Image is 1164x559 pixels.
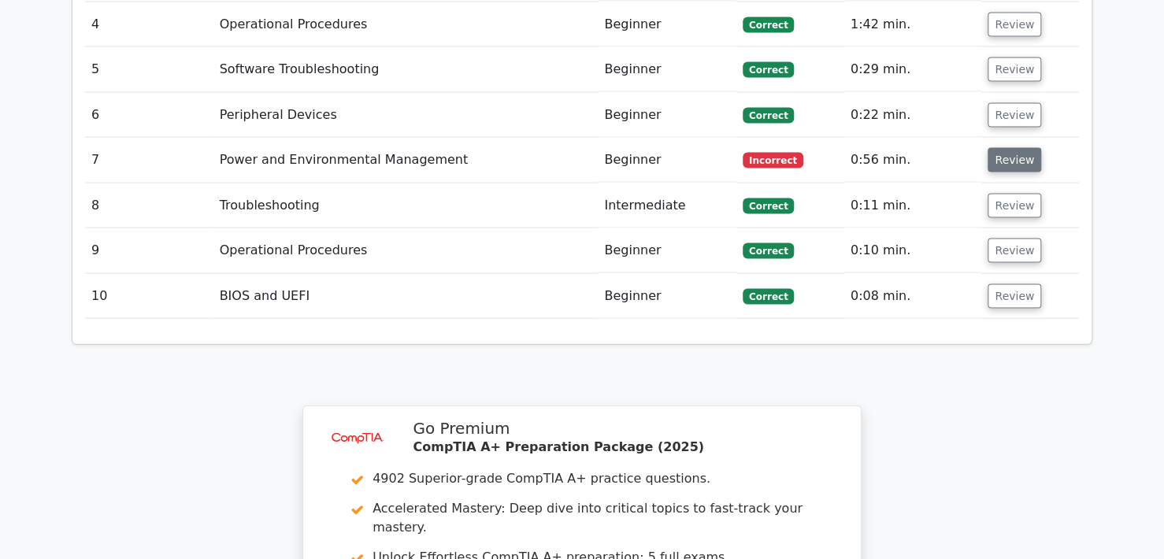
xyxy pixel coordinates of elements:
[844,138,981,183] td: 0:56 min.
[743,17,794,33] span: Correct
[844,47,981,92] td: 0:29 min.
[743,153,803,168] span: Incorrect
[844,274,981,319] td: 0:08 min.
[844,228,981,273] td: 0:10 min.
[988,148,1041,172] button: Review
[988,239,1041,263] button: Review
[213,183,599,228] td: Troubleshooting
[988,284,1041,309] button: Review
[598,183,736,228] td: Intermediate
[85,93,213,138] td: 6
[598,138,736,183] td: Beginner
[85,183,213,228] td: 8
[988,194,1041,218] button: Review
[85,47,213,92] td: 5
[988,57,1041,82] button: Review
[743,108,794,124] span: Correct
[743,62,794,78] span: Correct
[598,93,736,138] td: Beginner
[213,138,599,183] td: Power and Environmental Management
[988,103,1041,128] button: Review
[598,274,736,319] td: Beginner
[598,2,736,47] td: Beginner
[213,2,599,47] td: Operational Procedures
[85,138,213,183] td: 7
[844,183,981,228] td: 0:11 min.
[844,93,981,138] td: 0:22 min.
[743,289,794,305] span: Correct
[213,274,599,319] td: BIOS and UEFI
[598,47,736,92] td: Beginner
[743,198,794,214] span: Correct
[213,228,599,273] td: Operational Procedures
[85,274,213,319] td: 10
[213,93,599,138] td: Peripheral Devices
[85,228,213,273] td: 9
[743,243,794,259] span: Correct
[598,228,736,273] td: Beginner
[844,2,981,47] td: 1:42 min.
[213,47,599,92] td: Software Troubleshooting
[988,13,1041,37] button: Review
[85,2,213,47] td: 4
